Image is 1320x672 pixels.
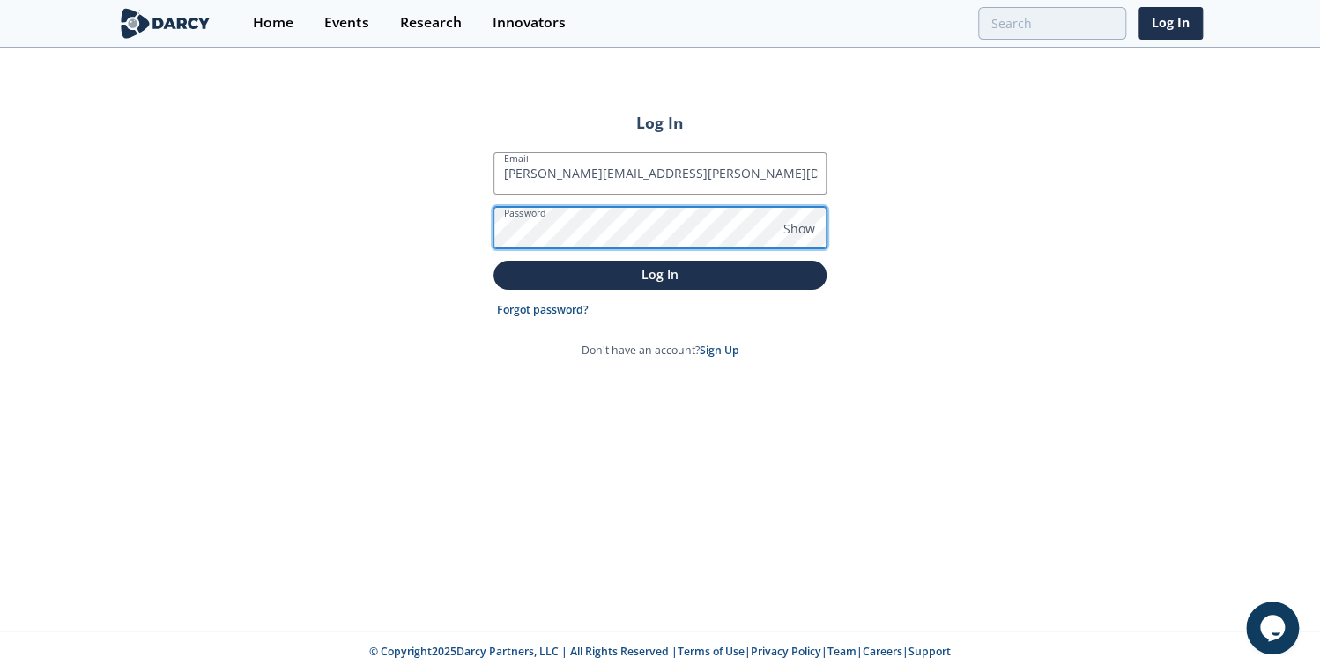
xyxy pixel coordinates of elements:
[493,111,827,134] h2: Log In
[324,16,368,30] div: Events
[399,16,461,30] div: Research
[751,644,821,659] a: Privacy Policy
[582,343,739,358] p: Don't have an account?
[700,343,739,358] a: Sign Up
[863,644,902,659] a: Careers
[253,16,293,30] div: Home
[1246,602,1302,654] iframe: chat widget
[504,206,546,220] label: Password
[678,644,745,659] a: Terms of Use
[50,644,1270,660] p: © Copyright 2025 Darcy Partners, LLC | All Rights Reserved | | | | |
[497,302,589,318] a: Forgot password?
[1138,7,1203,40] a: Log In
[908,644,951,659] a: Support
[978,7,1126,40] input: Advanced Search
[783,219,815,238] span: Show
[492,16,565,30] div: Innovators
[117,8,213,39] img: logo-wide.svg
[827,644,857,659] a: Team
[506,265,814,284] p: Log In
[504,151,529,166] label: Email
[493,261,827,290] button: Log In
